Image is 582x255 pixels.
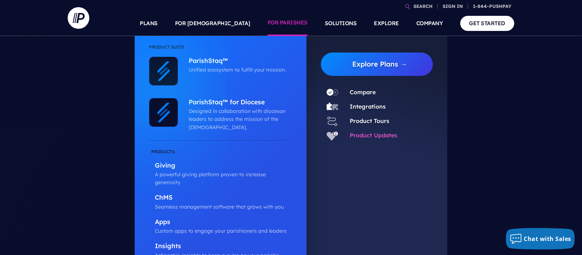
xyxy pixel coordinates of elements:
a: Product Updates - Icon [321,130,344,141]
a: Apps Custom apps to engage your parishioners and leaders [149,218,292,235]
a: Product Tours [350,117,389,124]
a: Explore Plans → [327,53,433,76]
p: Designed in collaboration with diocesan leaders to address the mission of the [DEMOGRAPHIC_DATA]. [189,107,288,131]
a: PLANS [140,11,158,36]
button: Chat with Sales [506,228,575,250]
img: ParishStaq™ for Diocese - Icon [149,98,178,127]
a: Integrations [350,103,386,110]
a: Integrations - Icon [321,101,344,113]
p: ParishStaq™ [189,57,288,66]
img: Compare - Icon [327,87,338,98]
img: Product Updates - Icon [327,130,338,141]
p: Unified ecosystem to fulfill your mission. [189,66,288,74]
p: ParishStaq™ for Diocese [189,98,288,107]
a: Compare - Icon [321,87,344,98]
img: ParishStaq™ - Icon [149,57,178,86]
a: FOR PARISHES [268,11,308,36]
p: A powerful giving platform proven to increase generosity [155,170,292,187]
p: Apps [155,218,292,227]
p: Giving [155,161,292,170]
a: EXPLORE [374,11,399,36]
li: Product Suite [149,43,292,57]
a: SOLUTIONS [325,11,357,36]
a: ChMS Seamless management software that grows with you [149,193,292,211]
img: Product Tours - Icon [327,115,338,127]
p: Custom apps to engage your parishioners and leaders [155,227,292,235]
a: Product Updates [350,132,397,139]
a: COMPANY [416,11,443,36]
a: GET STARTED [460,16,515,31]
a: Compare [350,88,376,96]
a: Product Tours - Icon [321,115,344,127]
a: Giving A powerful giving platform proven to increase generosity [149,148,292,187]
a: ParishStaq™ Unified ecosystem to fulfill your mission. [178,57,288,74]
p: Insights [155,242,292,251]
p: ChMS [155,193,292,202]
span: Chat with Sales [524,235,572,243]
a: FOR [DEMOGRAPHIC_DATA] [175,11,250,36]
a: ParishStaq™ for Diocese Designed in collaboration with diocesan leaders to address the mission of... [178,98,288,131]
img: Integrations - Icon [327,101,338,113]
p: Seamless management software that grows with you [155,203,292,211]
